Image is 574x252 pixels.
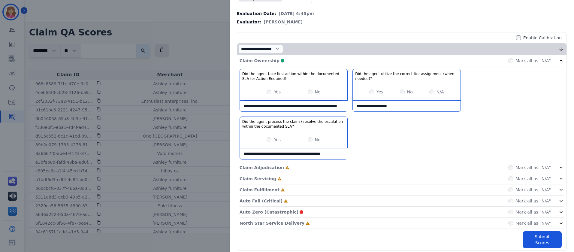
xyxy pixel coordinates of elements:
[240,187,279,193] p: Claim Fulfillment
[523,35,562,41] label: Enable Calibration
[242,71,345,81] h3: Did the agent take first action within the documented SLA for Action Required?
[407,89,413,95] label: No
[240,209,298,215] p: Auto Zero (Catastrophic)
[274,89,281,95] label: Yes
[515,176,551,182] label: Mark all as "N/A"
[240,176,276,182] p: Claim Servicing
[515,165,551,171] label: Mark all as "N/A"
[515,58,551,64] label: Mark all as "N/A"
[240,165,284,171] p: Claim Adjudication
[315,89,321,95] label: No
[355,71,458,81] h3: Did the agent utilize the correct tier assignment (when needed)?
[279,11,314,17] span: [DATE] 4:45pm
[237,11,567,17] div: Evaluation Date:
[523,231,562,248] button: Submit Scores
[240,220,304,226] p: North Star Service Delivery
[274,137,281,143] label: Yes
[240,58,279,64] p: Claim Ownership
[515,198,551,204] label: Mark all as "N/A"
[264,19,303,25] span: [PERSON_NAME]
[515,209,551,215] label: Mark all as "N/A"
[515,220,551,226] label: Mark all as "N/A"
[376,89,383,95] label: Yes
[315,137,321,143] label: No
[437,89,444,95] label: N/A
[242,119,345,129] h3: Did the agent process the claim / resolve the escalation within the documented SLA?
[237,19,567,25] div: Evaluator:
[515,187,551,193] label: Mark all as "N/A"
[240,198,282,204] p: Auto Fail (Critical)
